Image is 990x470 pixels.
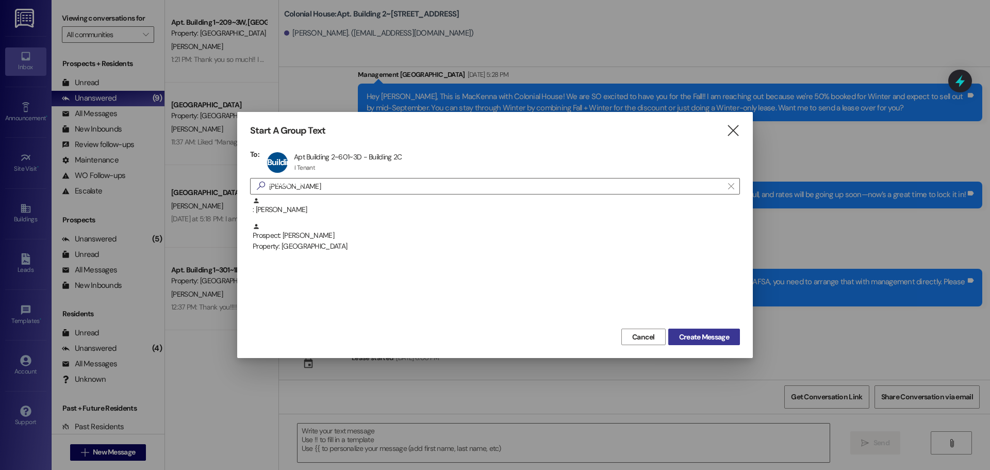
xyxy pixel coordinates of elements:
[253,223,740,252] div: Prospect: [PERSON_NAME]
[250,150,259,159] h3: To:
[250,125,325,137] h3: Start A Group Text
[269,179,723,193] input: Search for any contact or apartment
[728,182,734,190] i: 
[294,152,402,161] div: Apt Building 2~601~3D - Building 2C
[253,181,269,191] i: 
[250,197,740,223] div: : [PERSON_NAME]
[679,332,729,343] span: Create Message
[621,329,666,345] button: Cancel
[294,164,315,172] div: 1 Tenant
[668,329,740,345] button: Create Message
[267,157,303,188] span: Building 2~601~3D
[250,223,740,249] div: Prospect: [PERSON_NAME]Property: [GEOGRAPHIC_DATA]
[253,241,740,252] div: Property: [GEOGRAPHIC_DATA]
[723,179,739,194] button: Clear text
[253,197,740,215] div: : [PERSON_NAME]
[726,125,740,136] i: 
[632,332,655,343] span: Cancel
